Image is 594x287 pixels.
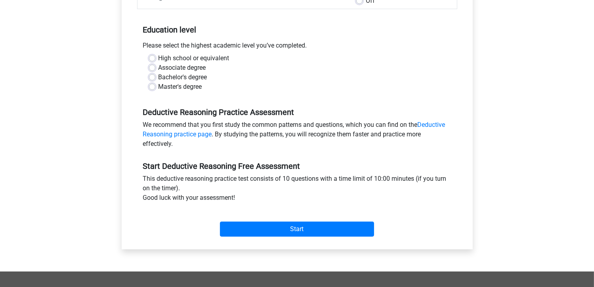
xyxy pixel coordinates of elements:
div: Please select the highest academic level you’ve completed. [137,41,457,54]
label: Associate degree [159,63,206,73]
label: High school or equivalent [159,54,229,63]
input: Start [220,222,374,237]
label: Bachelor's degree [159,73,207,82]
h5: Start Deductive Reasoning Free Assessment [143,161,451,171]
div: We recommend that you first study the common patterns and questions, which you can find on the . ... [137,120,457,152]
h5: Deductive Reasoning Practice Assessment [143,107,451,117]
h5: Education level [143,22,451,38]
label: Master's degree [159,82,202,92]
div: This deductive reasoning practice test consists of 10 questions with a time limit of 10:00 minute... [137,174,457,206]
